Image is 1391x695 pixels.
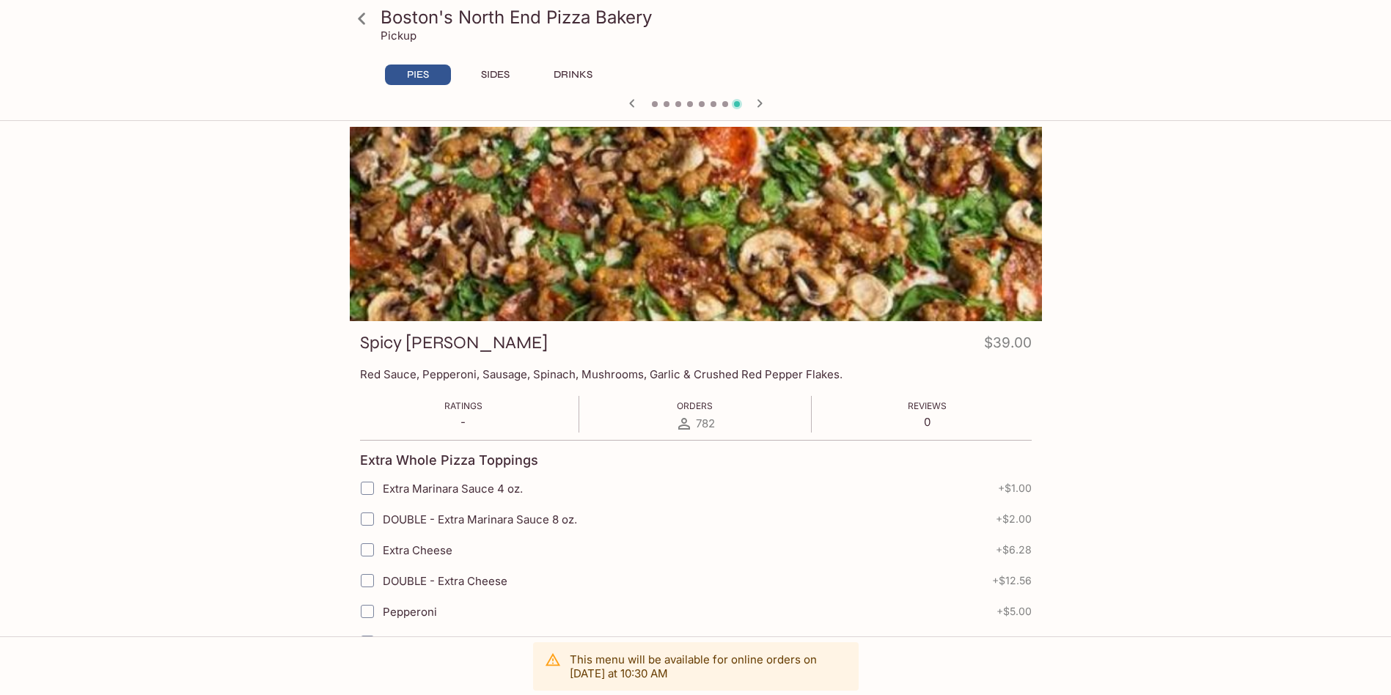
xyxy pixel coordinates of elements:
p: Red Sauce, Pepperoni, Sausage, Spinach, Mushrooms, Garlic & Crushed Red Pepper Flakes. [360,367,1032,381]
button: DRINKS [540,65,606,85]
span: Reviews [908,400,947,411]
span: DOUBLE - Extra Marinara Sauce 8 oz. [383,512,577,526]
p: Pickup [381,29,416,43]
span: + $5.00 [997,606,1032,617]
span: + $12.56 [992,575,1032,586]
div: Spicy Jenny [350,127,1042,321]
span: 782 [696,416,715,430]
span: Extra Marinara Sauce 4 oz. [383,482,523,496]
p: This menu will be available for online orders on [DATE] at 10:30 AM [570,652,847,680]
span: DOUBLE - Extra Cheese [383,574,507,588]
h4: Extra Whole Pizza Toppings [360,452,538,468]
span: Pepperoni [383,605,437,619]
span: + $2.00 [996,513,1032,525]
span: DOUBLE - Pepperoni [383,636,492,650]
p: 0 [908,415,947,429]
button: PIES [385,65,451,85]
span: Ratings [444,400,482,411]
h3: Spicy [PERSON_NAME] [360,331,548,354]
p: - [444,415,482,429]
span: + $6.28 [996,544,1032,556]
button: SIDES [463,65,529,85]
span: + $1.00 [998,482,1032,494]
span: Orders [677,400,713,411]
h3: Boston's North End Pizza Bakery [381,6,1036,29]
h4: $39.00 [984,331,1032,360]
span: Extra Cheese [383,543,452,557]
